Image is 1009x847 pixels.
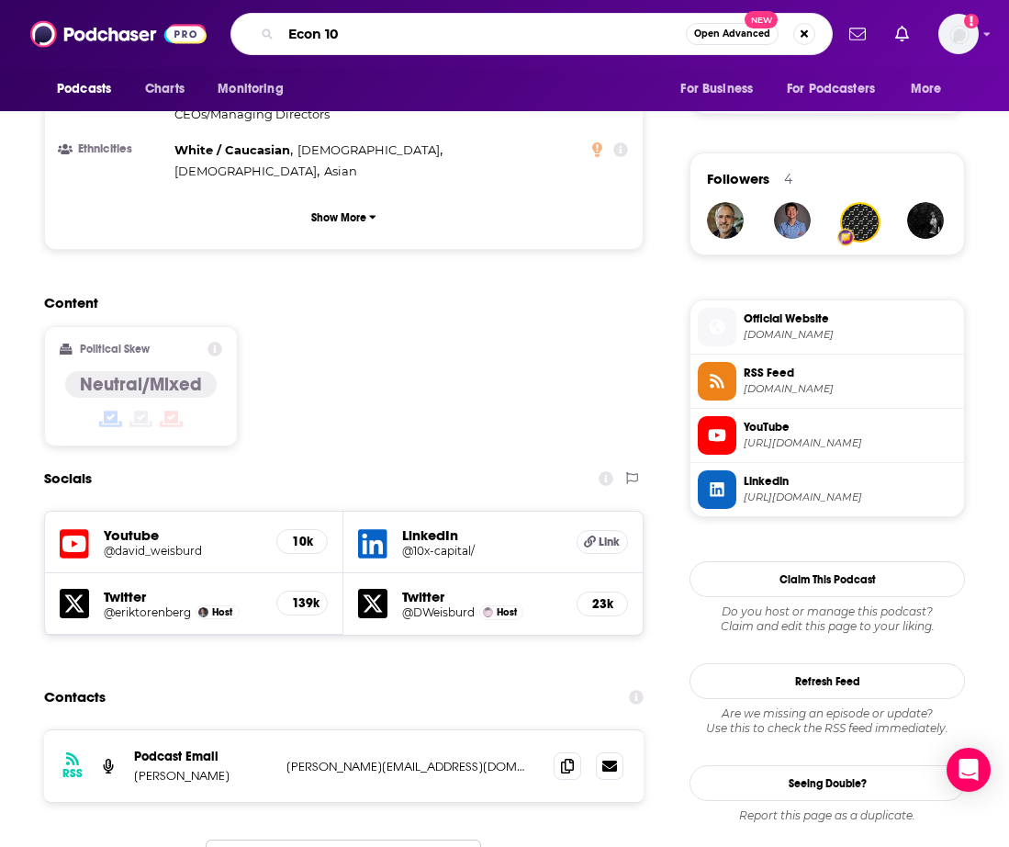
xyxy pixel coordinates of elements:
[104,526,262,544] h5: Youtube
[744,419,957,435] span: YouTube
[911,76,942,102] span: More
[174,161,320,182] span: ,
[60,143,167,155] h3: Ethnicities
[745,11,778,28] span: New
[297,140,443,161] span: ,
[60,200,628,234] button: Show More
[44,72,135,107] button: open menu
[497,606,517,618] span: Host
[324,164,357,178] span: Asian
[44,461,92,496] h2: Socials
[698,362,957,401] a: RSS Feed[DOMAIN_NAME]
[938,14,979,54] img: User Profile
[174,142,290,157] span: White / Caucasian
[577,530,628,554] a: Link
[286,759,530,774] p: [PERSON_NAME][EMAIL_ADDRESS][DOMAIN_NAME]
[292,595,312,611] h5: 139k
[680,76,753,102] span: For Business
[134,749,272,764] p: Podcast Email
[297,142,440,157] span: [DEMOGRAPHIC_DATA]
[402,588,561,605] h5: Twitter
[898,72,965,107] button: open menu
[104,544,262,558] a: @david_weisburd
[62,766,83,781] h3: RSS
[212,606,232,618] span: Host
[744,365,957,381] span: RSS Feed
[80,343,150,356] h2: Political Skew
[784,171,792,187] div: 4
[938,14,979,54] span: Logged in as AirwaveMedia
[707,202,744,239] img: markwking
[44,680,106,715] h2: Contacts
[774,202,811,239] img: PhillipJC
[907,202,944,239] img: Neerdowell
[836,228,855,246] img: User Badge Icon
[689,765,965,801] a: Seeing Double?
[145,76,185,102] span: Charts
[947,748,991,792] div: Open Intercom Messenger
[698,470,957,509] a: Linkedin[URL][DOMAIN_NAME]
[592,596,612,612] h5: 23k
[707,170,769,187] span: Followers
[174,164,317,178] span: [DEMOGRAPHIC_DATA]
[744,328,957,342] span: howiinvestpodcast.com
[689,706,965,736] div: Are we missing an episode or update? Use this to check the RSS feed immediately.
[689,663,965,699] button: Refresh Feed
[698,308,957,346] a: Official Website[DOMAIN_NAME]
[402,526,561,544] h5: LinkedIn
[744,473,957,490] span: Linkedin
[205,72,307,107] button: open menu
[174,140,293,161] span: ,
[230,13,833,55] div: Search podcasts, credits, & more...
[689,808,965,823] div: Report this page as a duplicate.
[686,23,779,45] button: Open AdvancedNew
[689,604,965,619] span: Do you host or manage this podcast?
[174,107,330,121] span: CEOs/Managing Directors
[689,604,965,634] div: Claim and edit this page to your liking.
[744,311,957,327] span: Official Website
[744,491,957,504] span: https://www.linkedin.com/company/10x-capital/
[57,76,111,102] span: Podcasts
[599,535,620,549] span: Link
[218,76,283,102] span: Monitoring
[667,72,776,107] button: open menu
[689,561,965,597] button: Claim This Podcast
[964,14,979,28] svg: Add a profile image
[80,373,202,396] h4: Neutral/Mixed
[698,416,957,455] a: YouTube[URL][DOMAIN_NAME]
[787,76,875,102] span: For Podcasters
[292,534,312,549] h5: 10k
[104,588,262,605] h5: Twitter
[888,18,916,50] a: Show notifications dropdown
[938,14,979,54] button: Show profile menu
[198,607,208,617] img: Erik Torenberg
[134,768,272,784] p: [PERSON_NAME]
[744,436,957,450] span: https://www.youtube.com/@david_weisburd
[402,544,561,558] a: @10x-capital/
[402,605,475,619] a: @DWeisburd
[281,19,686,49] input: Search podcasts, credits, & more...
[842,18,873,50] a: Show notifications dropdown
[744,382,957,396] span: feeds.podcastai.com
[775,72,902,107] button: open menu
[842,204,879,241] img: Seyfert
[311,211,366,224] p: Show More
[44,294,629,311] h2: Content
[694,29,770,39] span: Open Advanced
[133,72,196,107] a: Charts
[30,17,207,51] img: Podchaser - Follow, Share and Rate Podcasts
[104,605,191,619] a: @eriktorenberg
[483,607,493,617] img: David Weisburd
